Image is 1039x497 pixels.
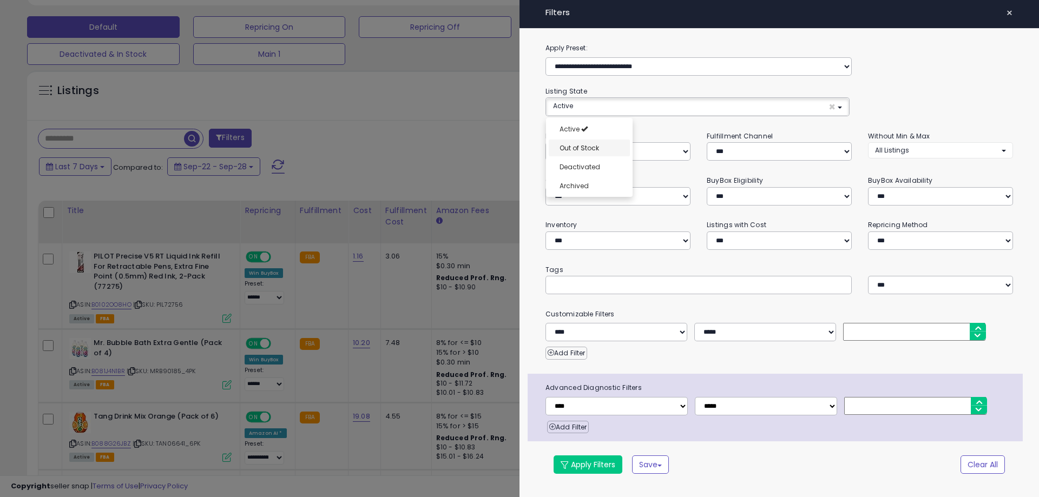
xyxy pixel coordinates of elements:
small: Tags [537,264,1021,276]
small: Inventory [545,220,577,229]
span: × [1006,5,1013,21]
small: BuyBox Eligibility [707,176,763,185]
button: Clear All [961,455,1005,474]
span: All Listings [875,145,909,155]
span: Advanced Diagnostic Filters [537,382,1023,394]
small: BuyBox Availability [868,176,932,185]
small: Customizable Filters [537,308,1021,320]
small: Repricing Method [868,220,928,229]
button: Active × [546,98,849,116]
small: Current Listed Price [545,176,609,185]
small: Fulfillment Channel [707,131,773,141]
button: × [1002,5,1017,21]
button: All Listings [868,142,1013,158]
small: Repricing [545,131,578,141]
span: Active [560,124,580,134]
button: Apply Filters [554,455,622,474]
small: Without Min & Max [868,131,930,141]
span: Deactivated [560,162,600,171]
span: × [828,101,836,112]
button: Save [632,455,669,474]
span: Archived [560,181,589,190]
button: Add Filter [547,421,589,434]
span: Out of Stock [560,143,599,153]
button: Add Filter [545,347,587,360]
small: Listings with Cost [707,220,766,229]
label: Apply Preset: [537,42,1021,54]
h4: Filters [545,8,1013,17]
span: Active [553,101,573,110]
small: Listing State [545,87,587,96]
